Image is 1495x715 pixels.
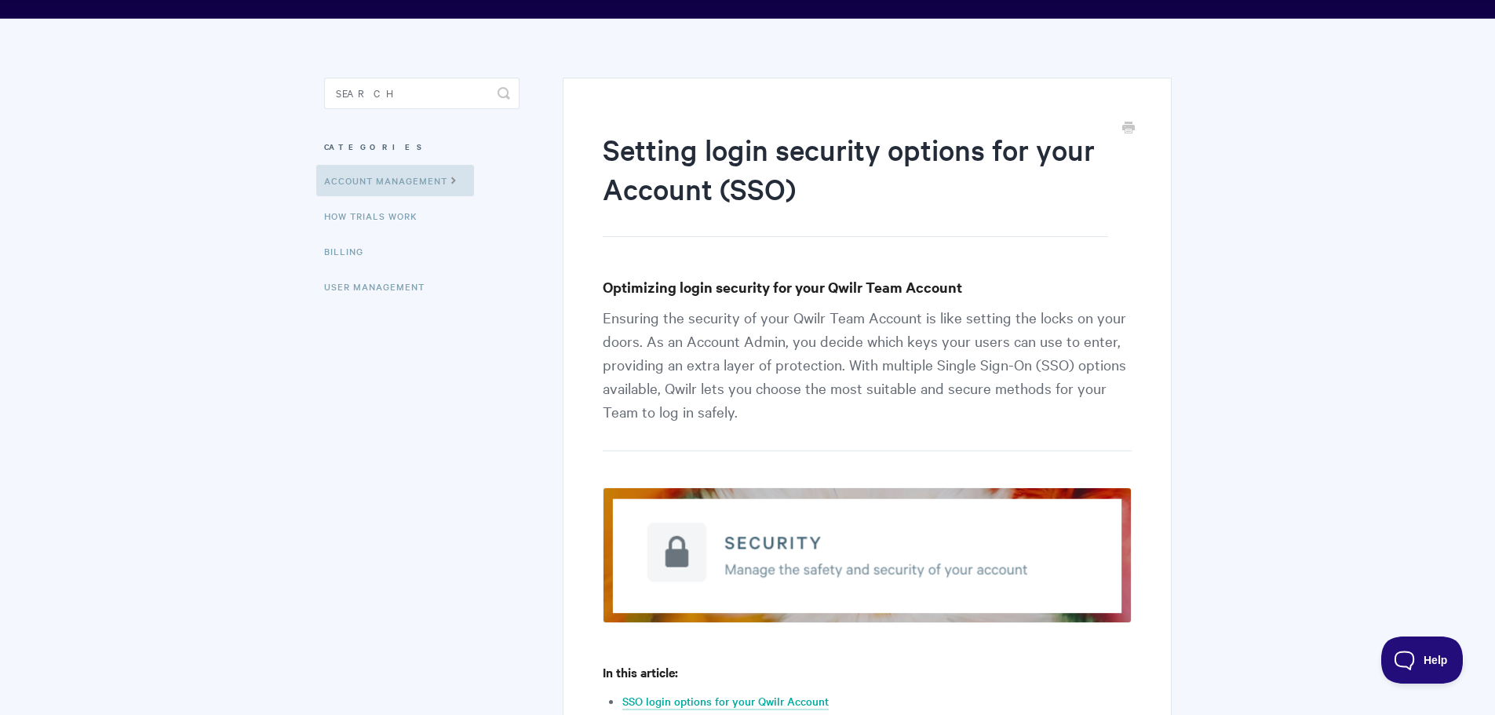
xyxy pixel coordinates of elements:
a: Account Management [316,165,474,196]
img: file-fsAah6Ut7b.png [603,487,1131,623]
p: Ensuring the security of your Qwilr Team Account is like setting the locks on your doors. As an A... [603,305,1131,451]
b: In this article: [603,663,678,680]
iframe: Toggle Customer Support [1381,637,1464,684]
a: User Management [324,271,436,302]
h3: Categories [324,133,520,161]
a: Print this Article [1122,120,1135,137]
input: Search [324,78,520,109]
h1: Setting login security options for your Account (SSO) [603,130,1107,237]
a: How Trials Work [324,200,429,232]
h3: Optimizing login security for your Qwilr Team Account [603,276,1131,298]
a: Billing [324,235,375,267]
a: SSO login options for your Qwilr Account [622,693,829,710]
